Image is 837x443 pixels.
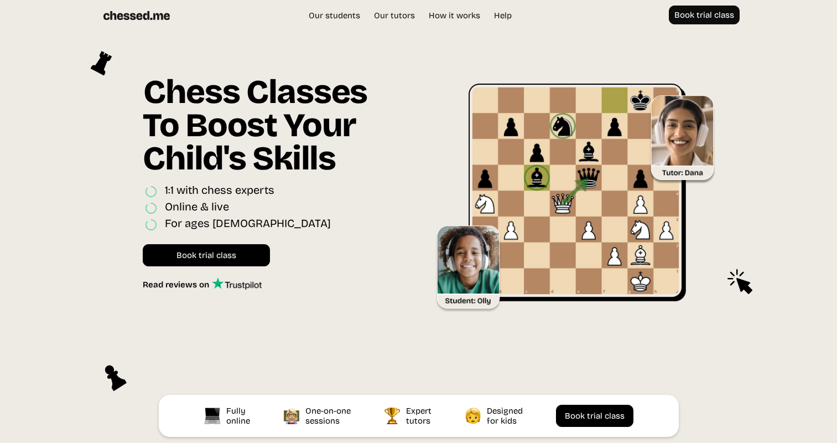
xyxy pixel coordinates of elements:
[423,10,486,21] a: How it works
[305,406,353,426] div: One-on-one sessions
[669,6,740,24] a: Book trial class
[165,183,274,199] div: 1:1 with chess experts
[487,406,526,426] div: Designed for kids
[143,244,270,266] a: Book trial class
[556,405,633,427] a: Book trial class
[143,277,262,290] a: Read reviews on
[143,75,402,183] h1: Chess Classes To Boost Your Child's Skills
[488,10,517,21] a: Help
[165,217,331,233] div: For ages [DEMOGRAPHIC_DATA]
[368,10,420,21] a: Our tutors
[406,406,434,426] div: Expert tutors
[303,10,366,21] a: Our students
[165,200,229,216] div: Online & live
[143,280,212,290] div: Read reviews on
[226,406,253,426] div: Fully online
